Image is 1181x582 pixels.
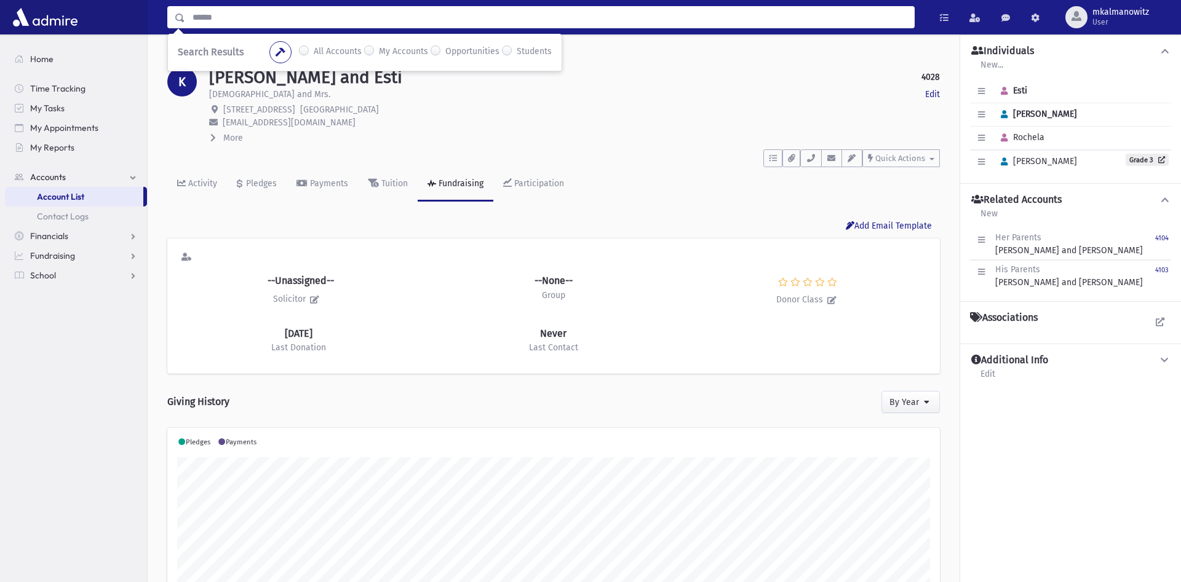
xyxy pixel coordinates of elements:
span: Her Parents [995,232,1041,243]
p: Last Contact [529,341,578,354]
a: Activity [167,167,227,202]
a: Fundraising [418,167,493,202]
button: More [209,132,244,144]
span: [EMAIL_ADDRESS][DOMAIN_NAME] [223,117,356,128]
h6: Never [540,329,567,339]
a: 4104 [1155,231,1169,257]
div: Activity [186,178,217,189]
a: Accounts [167,50,212,61]
h6: --None-- [535,276,573,286]
span: Accounts [30,171,66,183]
p: Last Donation [271,341,326,354]
img: AdmirePro [10,5,81,29]
p: [DEMOGRAPHIC_DATA] and Mrs. [209,88,330,101]
p: Donor Class [776,291,841,309]
a: My Appointments [5,118,147,138]
div: [PERSON_NAME] and [PERSON_NAME] [995,263,1143,289]
span: Home [30,53,54,65]
span: User [1092,17,1149,27]
a: Financials [5,226,147,246]
span: Account List [37,191,84,202]
a: Contact Logs [5,206,147,226]
h6: --Unassigned-- [263,276,334,286]
strong: 4028 [921,71,940,84]
small: 4104 [1155,234,1169,242]
span: Time Tracking [30,83,85,94]
label: My Accounts [379,45,428,60]
button: Additional Info [970,354,1171,367]
a: Pledges [227,167,287,202]
div: Pledges [244,178,277,189]
label: Students [517,45,552,60]
span: Esti [995,85,1027,96]
div: K [167,67,197,96]
span: Rochela [995,132,1044,143]
button: Quick Actions [862,149,940,167]
small: 4103 [1155,266,1169,274]
span: Quick Actions [875,154,925,163]
span: By Year [889,397,919,407]
a: New... [980,58,1004,80]
h4: Additional Info [971,354,1048,367]
span: mkalmanowitz [1092,7,1149,17]
a: 4103 [1155,263,1169,289]
a: Home [5,49,147,69]
span: Search Results [178,46,244,58]
h4: Related Accounts [971,194,1062,206]
button: Individuals [970,45,1171,58]
div: Payments [308,178,348,189]
span: My Appointments [30,122,98,133]
span: Financials [30,230,68,242]
button: By Year [881,391,940,413]
a: Fundraising [5,246,147,265]
h4: Individuals [971,45,1034,58]
a: New [980,206,998,229]
h6: [DATE] [285,329,312,339]
div: Fundraising [436,178,483,189]
a: Accounts [5,167,147,187]
label: Opportunities [445,45,499,60]
h6: Solicitor [273,291,324,309]
div: [PERSON_NAME] and [PERSON_NAME] [995,231,1143,257]
button: Add Email Template [838,216,940,238]
span: Fundraising [30,250,75,261]
a: Participation [493,167,574,202]
span: More [223,133,243,143]
span: [STREET_ADDRESS] [223,104,295,115]
h1: Giving History [167,386,229,417]
h1: [PERSON_NAME] and Esti [209,67,402,88]
span: My Tasks [30,103,65,114]
a: School [5,265,147,285]
span: [PERSON_NAME] [995,109,1077,119]
span: School [30,270,56,281]
span: My Reports [30,142,74,153]
span: His Parents [995,264,1040,275]
h6: Group [542,291,565,301]
span: [GEOGRAPHIC_DATA] [300,104,379,115]
li: Pledges [177,438,210,448]
h4: Associations [970,312,1038,324]
span: [PERSON_NAME] [995,156,1077,167]
a: Grade 3 [1126,154,1169,166]
a: Payments [287,167,358,202]
a: Edit [925,88,940,101]
a: Tuition [358,167,418,202]
button: Related Accounts [970,194,1171,206]
a: Edit [980,367,996,389]
li: Payments [217,438,256,448]
a: My Tasks [5,98,147,118]
div: Participation [512,178,564,189]
div: Tuition [379,178,408,189]
a: My Reports [5,138,147,157]
a: Account List [5,187,143,206]
nav: breadcrumb [167,49,212,67]
label: All Accounts [314,45,362,60]
a: Time Tracking [5,79,147,98]
input: Search [185,6,914,28]
span: Contact Logs [37,211,89,222]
